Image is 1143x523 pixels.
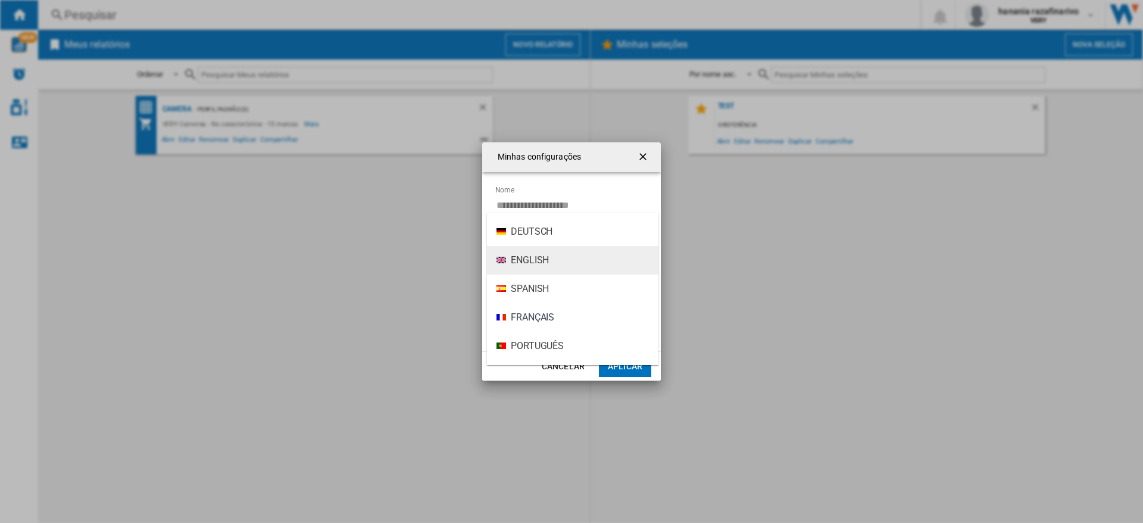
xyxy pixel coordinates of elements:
img: es_ES.png [496,285,506,292]
img: de_DE.png [496,228,506,235]
span: English [511,254,549,267]
span: Deutsch [511,225,552,238]
img: pt_PT.png [496,343,506,349]
img: en_GB.png [496,257,506,263]
span: Spanish [511,282,549,295]
img: fr_FR.png [496,314,506,320]
span: Français [511,311,554,324]
span: Português [511,340,564,353]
